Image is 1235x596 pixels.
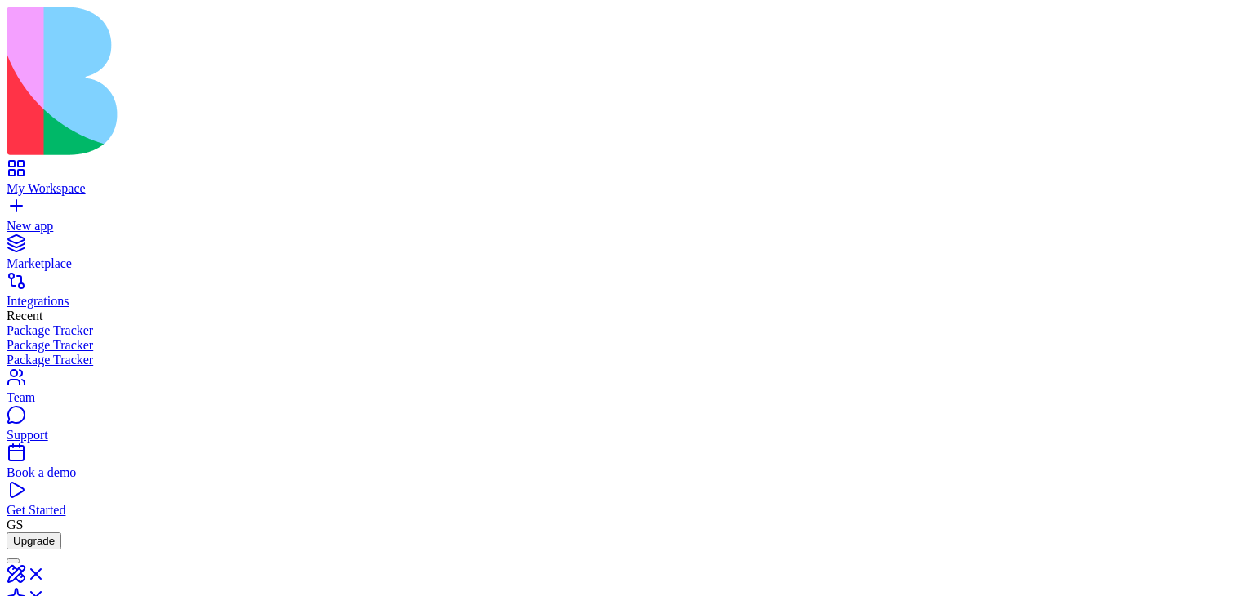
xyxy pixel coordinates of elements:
[7,413,1228,443] a: Support
[7,533,61,547] a: Upgrade
[7,376,1228,405] a: Team
[7,532,61,549] button: Upgrade
[7,204,1228,234] a: New app
[7,390,1228,405] div: Team
[7,488,1228,518] a: Get Started
[7,181,1228,196] div: My Workspace
[7,503,1228,518] div: Get Started
[7,309,42,322] span: Recent
[7,167,1228,196] a: My Workspace
[7,7,663,155] img: logo
[7,428,1228,443] div: Support
[7,518,23,532] span: GS
[7,279,1228,309] a: Integrations
[7,242,1228,271] a: Marketplace
[7,219,1228,234] div: New app
[7,451,1228,480] a: Book a demo
[7,294,1228,309] div: Integrations
[7,323,1228,338] a: Package Tracker
[7,256,1228,271] div: Marketplace
[7,338,1228,353] a: Package Tracker
[7,353,1228,367] a: Package Tracker
[7,465,1228,480] div: Book a demo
